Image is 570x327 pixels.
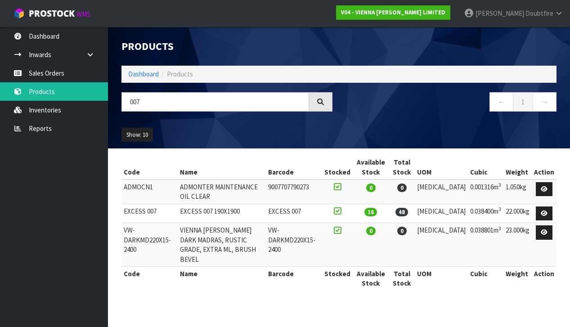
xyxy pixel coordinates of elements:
[503,223,532,267] td: 23.000kg
[498,225,501,232] sup: 3
[121,179,178,204] td: ADMOCN1
[489,92,513,112] a: ←
[266,267,322,291] th: Barcode
[178,155,266,179] th: Name
[366,184,376,192] span: 0
[532,267,557,291] th: Action
[322,155,353,179] th: Stocked
[468,179,503,204] td: 0.001316m
[389,155,415,179] th: Total Stock
[121,204,178,223] td: EXCESS 007
[266,204,322,223] td: EXCESS 007
[322,267,353,291] th: Stocked
[364,208,377,216] span: 16
[121,155,178,179] th: Code
[503,204,532,223] td: 22.000kg
[415,179,468,204] td: [MEDICAL_DATA]
[498,206,501,212] sup: 3
[178,179,266,204] td: ADMONTER MAINTENANCE OIL CLEAR
[353,267,389,291] th: Available Stock
[346,92,557,114] nav: Page navigation
[415,204,468,223] td: [MEDICAL_DATA]
[266,179,322,204] td: 9007707790273
[178,267,266,291] th: Name
[389,267,415,291] th: Total Stock
[503,267,532,291] th: Weight
[395,208,408,216] span: 48
[121,92,309,112] input: Search products
[341,9,445,16] strong: V04 - VIENNA [PERSON_NAME] LIMITED
[128,70,159,78] a: Dashboard
[121,223,178,267] td: VW-DARKMD220X15-2400
[397,184,407,192] span: 0
[468,223,503,267] td: 0.038801m
[468,155,503,179] th: Cubic
[498,182,501,188] sup: 3
[533,92,557,112] a: →
[13,8,25,19] img: cube-alt.png
[266,223,322,267] td: VW-DARKMD220X15-2400
[178,223,266,267] td: VIENNA [PERSON_NAME] DARK MADRAS, RUSTIC GRADE, EXTRA ML, BRUSH BEVEL
[121,267,178,291] th: Code
[415,223,468,267] td: [MEDICAL_DATA]
[29,8,75,19] span: ProStock
[353,155,389,179] th: Available Stock
[503,179,532,204] td: 1.050kg
[121,40,332,52] h1: Products
[178,204,266,223] td: EXCESS 007 190X1900
[468,204,503,223] td: 0.038400m
[525,9,553,18] span: Doubtfire
[76,10,90,18] small: WMS
[167,70,193,78] span: Products
[266,155,322,179] th: Barcode
[366,227,376,235] span: 0
[476,9,524,18] span: [PERSON_NAME]
[121,128,153,142] button: Show: 10
[397,227,407,235] span: 0
[532,155,557,179] th: Action
[415,155,468,179] th: UOM
[415,267,468,291] th: UOM
[468,267,503,291] th: Cubic
[503,155,532,179] th: Weight
[513,92,533,112] a: 1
